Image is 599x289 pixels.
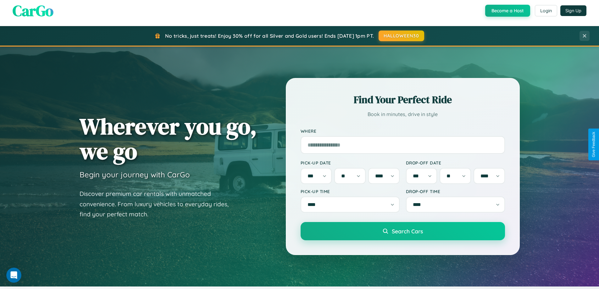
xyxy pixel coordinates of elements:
p: Book in minutes, drive in style [301,110,505,119]
h3: Begin your journey with CarGo [80,170,190,179]
span: CarGo [13,0,53,21]
label: Drop-off Date [406,160,505,165]
div: Give Feedback [591,132,596,157]
button: HALLOWEEN30 [379,31,424,41]
button: Login [535,5,557,16]
button: Become a Host [485,5,530,17]
label: Drop-off Time [406,189,505,194]
iframe: Intercom live chat [6,268,21,283]
label: Pick-up Time [301,189,400,194]
p: Discover premium car rentals with unmatched convenience. From luxury vehicles to everyday rides, ... [80,189,237,220]
span: No tricks, just treats! Enjoy 30% off for all Silver and Gold users! Ends [DATE] 1pm PT. [165,33,374,39]
span: Search Cars [392,228,423,235]
label: Where [301,128,505,134]
button: Sign Up [560,5,586,16]
button: Search Cars [301,222,505,240]
h2: Find Your Perfect Ride [301,93,505,107]
label: Pick-up Date [301,160,400,165]
h1: Wherever you go, we go [80,114,257,164]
